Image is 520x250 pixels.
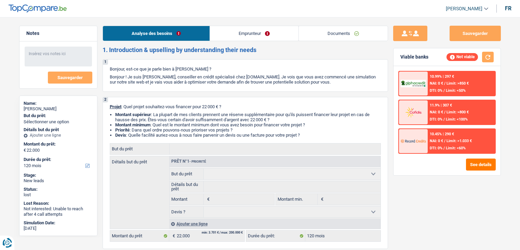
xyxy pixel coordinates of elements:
[110,104,121,109] span: Projet
[110,156,169,164] label: Détails but du prêt
[26,30,90,36] h5: Notes
[103,97,108,102] div: 2
[430,117,442,122] span: DTI: 0%
[115,133,126,138] span: Devis
[430,88,442,93] span: DTI: 0%
[401,135,426,147] img: Record Credits
[446,88,466,93] span: Limit: <50%
[169,230,177,241] span: €
[443,88,445,93] span: /
[24,106,93,112] div: [PERSON_NAME]
[450,26,501,41] button: Sauvegarder
[430,81,443,86] span: NAI: 0 €
[430,146,442,150] span: DTI: 0%
[24,173,93,178] div: Stage:
[401,80,426,88] img: AlphaCredit
[430,110,443,114] span: NAI: 0 €
[444,110,445,114] span: /
[202,231,243,234] div: min: 3.701 € / max: 200.000 €
[115,122,381,127] li: : Quel est le montant minimum dont vous avez besoin pour financer votre projet ?
[446,6,482,12] span: [PERSON_NAME]
[440,3,488,14] a: [PERSON_NAME]
[24,127,93,133] div: Détails but du prêt
[103,46,388,54] h2: 1. Introduction & upselling by understanding their needs
[446,81,469,86] span: Limit: >850 €
[430,139,443,143] span: NAI: 0 €
[115,112,151,117] strong: Montant supérieur
[276,194,318,205] label: Montant min.
[430,74,454,79] div: 10.99% | 297 €
[24,157,92,162] label: Durée du prêt:
[170,194,204,205] label: Montant
[189,160,206,163] span: - Priorité
[9,4,67,13] img: TopCompare Logo
[169,219,381,229] div: Ajouter une ligne
[170,159,208,164] div: Prêt n°1
[446,117,468,122] span: Limit: <100%
[110,66,381,72] p: Bonjour, est-ce que je parle bien à [PERSON_NAME] ?
[24,220,93,226] div: Simulation Date:
[430,132,454,136] div: 10.45% | 290 €
[401,106,426,118] img: Cofidis
[115,122,150,127] strong: Montant minimum
[400,54,428,60] div: Viable banks
[110,230,169,241] label: Montant du prêt
[115,127,381,133] li: : Dans quel ordre pouvons-nous prioriser vos projets ?
[204,194,211,205] span: €
[210,26,298,41] a: Emprunteur
[110,74,381,85] p: Bonjour ! Je suis [PERSON_NAME], conseiller en crédit spécialisé chez [DOMAIN_NAME]. Je vois que ...
[103,26,210,41] a: Analyse des besoins
[24,113,92,118] label: But du prêt:
[24,206,93,217] div: Not interested: Unable to reach after 4 call attempts
[299,26,388,41] a: Documents
[443,146,445,150] span: /
[24,141,92,147] label: Montant du prêt:
[115,133,381,138] li: : Quelle facilité auriez-vous à nous faire parvenir un devis ou une facture pour votre projet ?
[24,133,93,138] div: Ajouter une ligne
[318,194,325,205] span: €
[444,139,445,143] span: /
[110,104,381,109] p: : Quel projet souhaitez-vous financer pour 22 000 € ?
[115,112,381,122] li: : La plupart de mes clients prennent une réserve supplémentaire pour qu'ils puissent financer leu...
[24,226,93,231] div: [DATE]
[443,117,445,122] span: /
[505,5,511,12] div: fr
[444,81,445,86] span: /
[170,207,204,217] label: Devis ?
[24,101,93,106] div: Name:
[24,201,93,206] div: Lost Reason:
[446,139,472,143] span: Limit: >1.033 €
[246,230,305,241] label: Durée du prêt:
[446,146,466,150] span: Limit: <60%
[466,159,496,171] button: See details
[24,178,93,184] div: New leads
[446,53,478,61] div: Not viable
[115,127,130,133] strong: Priorité
[170,168,204,179] label: But du prêt
[170,181,204,192] label: Détails but du prêt
[48,72,92,84] button: Sauvegarder
[24,148,26,153] span: €
[57,75,83,80] span: Sauvegarder
[430,103,452,108] div: 11.9% | 307 €
[446,110,469,114] span: Limit: >800 €
[24,187,93,192] div: Status:
[24,192,93,198] div: lost
[103,60,108,65] div: 1
[110,143,170,154] label: But du prêt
